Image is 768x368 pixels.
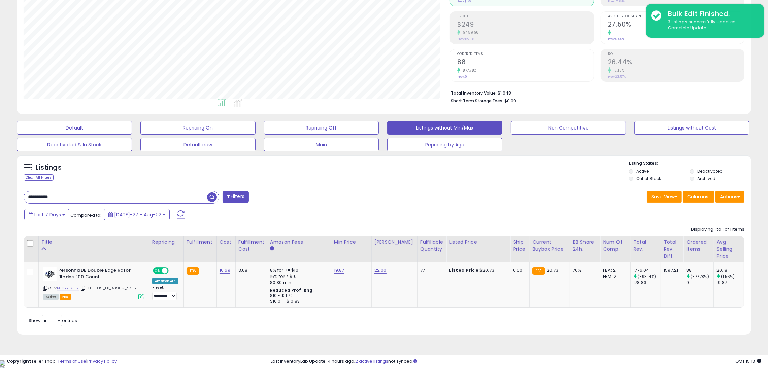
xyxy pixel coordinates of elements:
[420,238,443,253] div: Fulfillable Quantity
[334,267,344,274] a: 19.87
[374,267,387,274] a: 22.00
[57,285,79,291] a: B0077LAJT2
[43,294,59,300] span: All listings currently available for purchase on Amazon
[511,121,626,135] button: Non Competitive
[152,285,178,300] div: Preset:
[29,317,77,324] span: Show: entries
[608,21,744,30] h2: 27.50%
[663,9,759,19] div: Bulk Edit Finished.
[152,238,181,246] div: Repricing
[716,280,744,286] div: 19.87
[140,121,256,135] button: Repricing On
[716,267,744,273] div: 20.18
[387,138,502,151] button: Repricing by Age
[17,121,132,135] button: Default
[43,267,144,299] div: ASIN:
[374,238,414,246] div: [PERSON_NAME]
[691,226,744,233] div: Displaying 1 to 1 of 1 items
[603,273,625,280] div: FBM: 2
[532,238,567,253] div: Current Buybox Price
[697,176,715,181] label: Archived
[636,168,649,174] label: Active
[420,267,441,273] div: 77
[716,238,741,260] div: Avg Selling Price
[608,75,626,79] small: Prev: 23.57%
[187,238,214,246] div: Fulfillment
[513,267,524,273] div: 0.00
[663,19,759,31] div: 3 listings successfully updated.
[334,238,369,246] div: Min Price
[715,191,744,203] button: Actions
[451,98,503,104] b: Short Term Storage Fees:
[687,193,708,200] span: Columns
[532,267,545,275] small: FBA
[603,238,628,253] div: Num of Comp.
[34,211,61,218] span: Last 7 Days
[460,68,477,73] small: 877.78%
[270,246,274,252] small: Amazon Fees.
[451,88,739,97] li: $1,048
[270,299,326,304] div: $10.01 - $10.83
[238,267,262,273] div: 3.68
[608,58,744,67] h2: 26.44%
[573,267,595,273] div: 70%
[691,274,709,279] small: (877.78%)
[457,75,467,79] small: Prev: 9
[17,138,132,151] button: Deactivated & In Stock
[114,211,161,218] span: [DATE]-27 - Aug-02
[608,37,624,41] small: Prev: 0.00%
[270,267,326,273] div: 8% for <= $10
[168,268,178,274] span: OFF
[104,209,170,220] button: [DATE]-27 - Aug-02
[611,68,624,73] small: 12.18%
[187,267,199,275] small: FBA
[686,267,713,273] div: 88
[664,267,678,273] div: 1597.21
[457,15,593,19] span: Profit
[668,25,706,31] u: Complete Update
[41,238,146,246] div: Title
[683,191,714,203] button: Columns
[573,238,597,253] div: BB Share 24h.
[154,268,162,274] span: ON
[513,238,527,253] div: Ship Price
[633,280,661,286] div: 178.83
[449,267,480,273] b: Listed Price:
[633,238,658,253] div: Total Rev.
[457,21,593,30] h2: $249
[504,98,516,104] span: $0.09
[608,15,744,19] span: Avg. Buybox Share
[686,280,713,286] div: 9
[60,294,71,300] span: FBA
[70,212,101,218] span: Compared to:
[686,238,711,253] div: Ordered Items
[647,191,682,203] button: Save View
[457,37,474,41] small: Prev: $22.68
[460,30,479,35] small: 996.69%
[638,274,656,279] small: (893.14%)
[270,293,326,299] div: $10 - $11.72
[238,238,264,253] div: Fulfillment Cost
[24,174,54,181] div: Clear All Filters
[152,278,178,284] div: Amazon AI *
[264,121,379,135] button: Repricing Off
[603,267,625,273] div: FBA: 2
[449,238,507,246] div: Listed Price
[223,191,249,203] button: Filters
[634,121,749,135] button: Listings without Cost
[721,274,735,279] small: (1.56%)
[636,176,661,181] label: Out of Stock
[633,267,661,273] div: 1776.04
[36,163,62,172] h5: Listings
[220,238,233,246] div: Cost
[264,138,379,151] button: Main
[80,285,136,291] span: | SKU: 10.19_PK_43909_5755
[220,267,230,274] a: 10.69
[451,90,497,96] b: Total Inventory Value:
[43,267,57,281] img: 41Lr+24TY8L._SL40_.jpg
[457,58,593,67] h2: 88
[547,267,559,273] span: 20.73
[387,121,502,135] button: Listings without Min/Max
[697,168,723,174] label: Deactivated
[608,52,744,56] span: ROI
